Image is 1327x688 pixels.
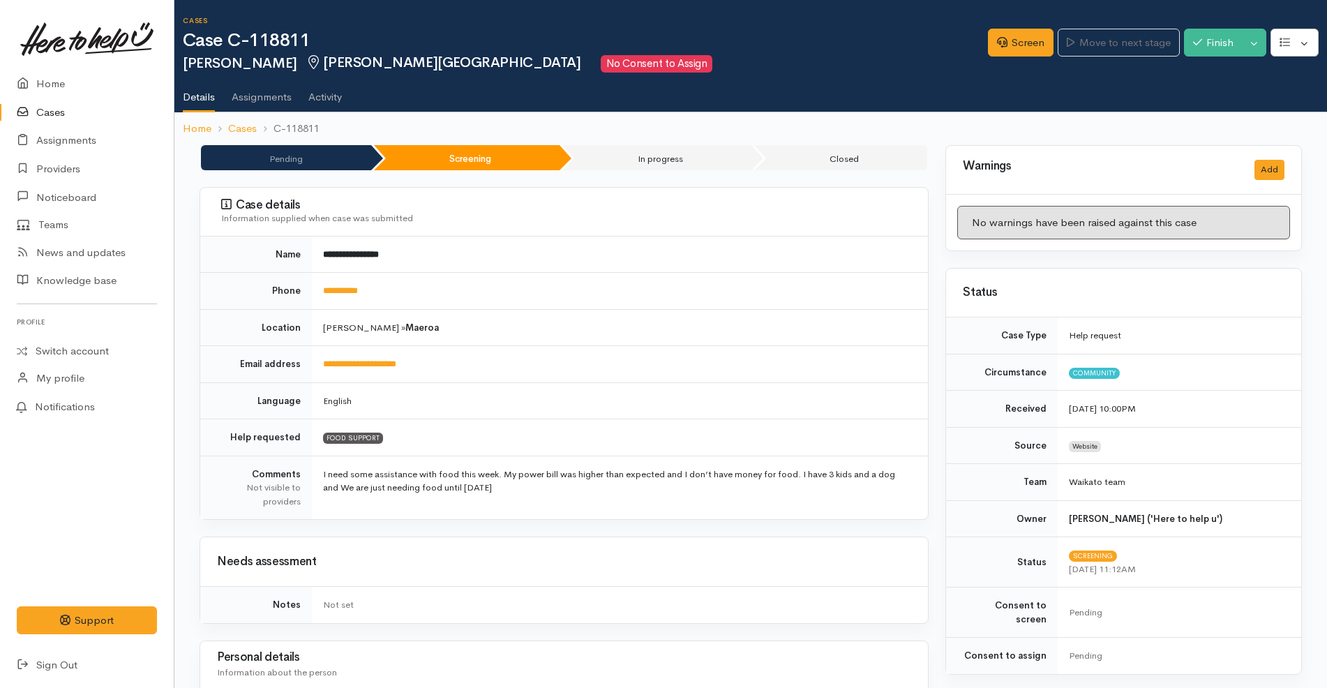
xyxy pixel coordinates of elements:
span: FOOD SUPPORT [323,433,383,444]
h6: Cases [183,17,988,24]
h3: Needs assessment [217,555,911,569]
td: Location [200,309,312,346]
span: Community [1069,368,1120,379]
td: Case Type [946,317,1058,354]
time: [DATE] 10:00PM [1069,403,1136,414]
td: Owner [946,500,1058,537]
h1: Case C-118811 [183,31,988,51]
td: Circumstance [946,354,1058,391]
li: Screening [374,145,560,170]
span: Information about the person [217,666,337,678]
td: Notes [200,587,312,623]
td: Consent to assign [946,638,1058,674]
div: No warnings have been raised against this case [957,206,1290,240]
td: Help requested [200,419,312,456]
td: Phone [200,273,312,310]
td: Source [946,427,1058,464]
div: Pending [1069,606,1284,620]
a: Home [183,121,211,137]
b: Maeroa [405,322,439,334]
h6: Profile [17,313,157,331]
td: Comments [200,456,312,519]
td: Language [200,382,312,419]
td: Name [200,237,312,273]
h3: Personal details [217,651,911,664]
a: Cases [228,121,257,137]
span: [PERSON_NAME] » [323,322,439,334]
li: Pending [201,145,371,170]
button: Add [1254,160,1284,180]
td: Team [946,464,1058,501]
div: Not set [323,598,911,612]
li: C-118811 [257,121,320,137]
button: Finish [1184,29,1243,57]
span: No Consent to Assign [601,55,712,73]
td: Help request [1058,317,1301,354]
span: Screening [1069,551,1117,562]
div: Information supplied when case was submitted [221,211,911,225]
a: Screen [988,29,1054,57]
b: [PERSON_NAME] ('Here to help u') [1069,513,1222,525]
div: [DATE] 11:12AM [1069,562,1284,576]
div: Not visible to providers [217,481,301,508]
li: Closed [754,145,927,170]
span: [PERSON_NAME][GEOGRAPHIC_DATA] [306,54,581,71]
li: In progress [562,145,751,170]
span: Website [1069,441,1101,452]
div: Pending [1069,649,1284,663]
button: Support [17,606,157,635]
td: Status [946,537,1058,588]
td: Email address [200,346,312,383]
a: Move to next stage [1058,29,1179,57]
td: English [312,382,928,419]
a: Assignments [232,73,292,112]
h3: Status [963,286,1284,299]
span: Waikato team [1069,476,1125,488]
h3: Warnings [963,160,1238,173]
nav: breadcrumb [174,112,1327,145]
td: Received [946,391,1058,428]
a: Activity [308,73,342,112]
a: Details [183,73,215,113]
h3: Case details [221,198,911,212]
td: Consent to screen [946,588,1058,638]
h2: [PERSON_NAME] [183,55,988,73]
td: I need some assistance with food this week. My power bill was higher than expected and I don’t ha... [312,456,928,519]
